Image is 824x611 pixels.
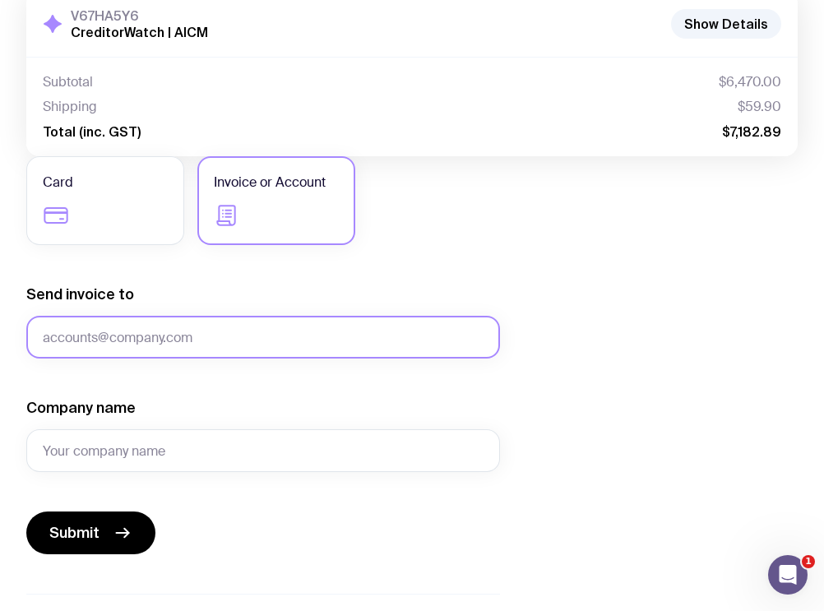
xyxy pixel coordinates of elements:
span: Invoice or Account [214,173,326,192]
button: Submit [26,511,155,554]
span: $6,470.00 [719,74,781,90]
iframe: Intercom live chat [768,555,808,595]
span: $59.90 [738,99,781,115]
h3: V67HA5Y6 [71,7,208,24]
span: Subtotal [43,74,93,90]
button: Show Details [671,9,781,39]
input: accounts@company.com [26,316,500,359]
label: Send invoice to [26,285,134,304]
span: Total (inc. GST) [43,123,141,140]
label: Company name [26,398,136,418]
span: Card [43,173,73,192]
h2: CreditorWatch | AICM [71,24,208,40]
span: Submit [49,523,100,543]
input: Your company name [26,429,500,472]
span: 1 [802,555,815,568]
span: $7,182.89 [722,123,781,140]
span: Shipping [43,99,97,115]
